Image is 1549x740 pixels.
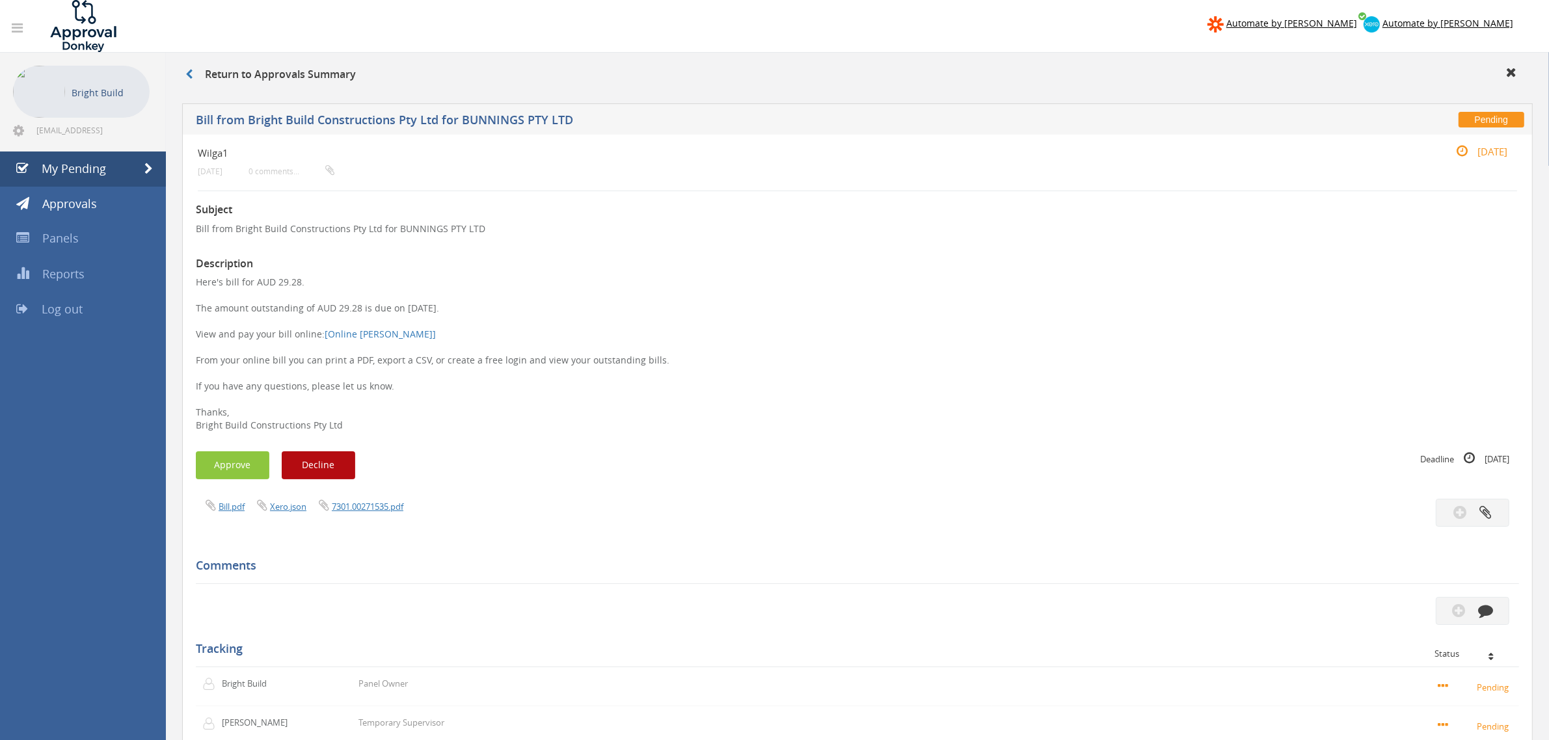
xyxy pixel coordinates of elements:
span: Approvals [42,196,97,211]
p: Bill from Bright Build Constructions Pty Ltd for BUNNINGS PTY LTD [196,222,1519,235]
p: Temporary Supervisor [358,717,444,729]
h5: Bill from Bright Build Constructions Pty Ltd for BUNNINGS PTY LTD [196,114,1124,130]
h3: Subject [196,204,1519,216]
span: Automate by [PERSON_NAME] [1382,17,1513,29]
span: [EMAIL_ADDRESS][DOMAIN_NAME] [36,125,147,135]
button: Approve [196,451,269,479]
p: [PERSON_NAME] [222,717,297,729]
h5: Comments [196,559,1509,572]
a: 7301.00271535.pdf [332,501,403,512]
p: Bright Build [222,678,297,690]
a: Bill.pdf [219,501,245,512]
small: Pending [1438,680,1513,694]
p: Panel Owner [358,678,408,690]
button: Decline [282,451,355,479]
span: Reports [42,266,85,282]
a: [Online [PERSON_NAME]] [325,328,436,340]
img: user-icon.png [202,678,222,691]
h4: Wilga1 [198,148,1297,159]
span: Automate by [PERSON_NAME] [1226,17,1357,29]
small: [DATE] [198,166,222,176]
h5: Tracking [196,642,1509,655]
span: Pending [1459,112,1524,127]
small: 0 comments... [249,166,334,176]
small: Deadline [DATE] [1420,451,1509,466]
p: Here's bill for AUD 29.28. The amount outstanding of AUD 29.28 is due on [DATE]. View and pay you... [196,276,1519,432]
span: My Pending [42,161,106,176]
img: xero-logo.png [1364,16,1380,33]
h3: Return to Approvals Summary [185,69,356,81]
img: zapier-logomark.png [1207,16,1224,33]
div: Status [1435,649,1509,658]
p: Bright Build [72,85,143,101]
img: user-icon.png [202,717,222,730]
small: Pending [1438,719,1513,733]
h3: Description [196,258,1519,270]
span: Log out [42,301,83,317]
small: [DATE] [1442,144,1507,159]
a: Xero.json [270,501,306,512]
span: Panels [42,230,79,246]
